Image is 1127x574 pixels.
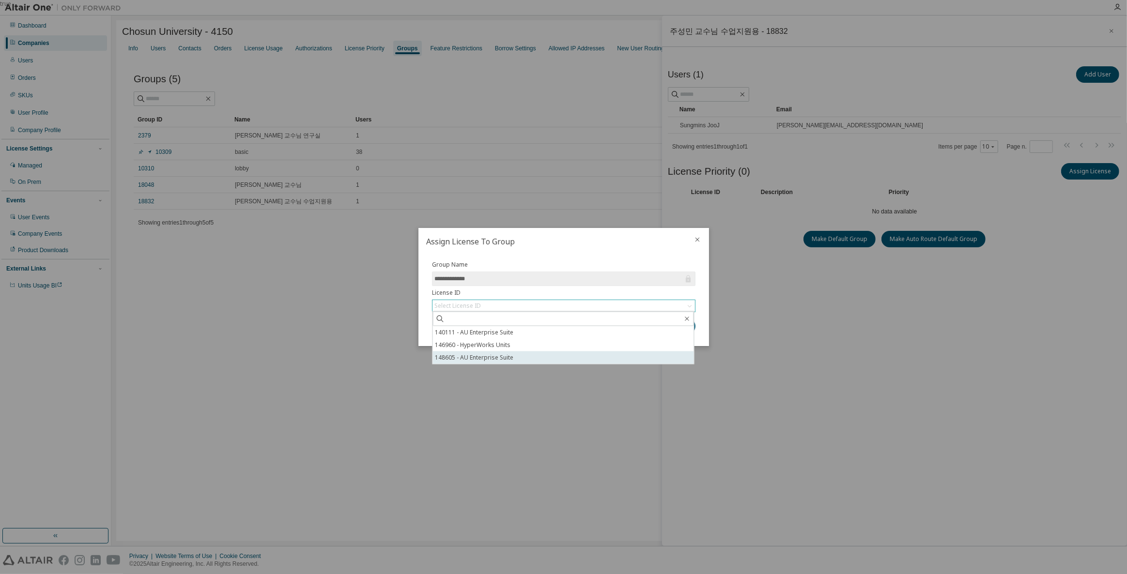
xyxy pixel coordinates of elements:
label: License ID [432,289,695,297]
li: 140111 - AU Enterprise Suite [432,326,694,339]
h2: Assign License To Group [418,228,686,255]
button: close [694,236,701,243]
label: Group Name [432,261,695,269]
button: Submit [649,318,695,334]
div: Select License ID [434,302,481,310]
div: Select License ID [432,300,695,312]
